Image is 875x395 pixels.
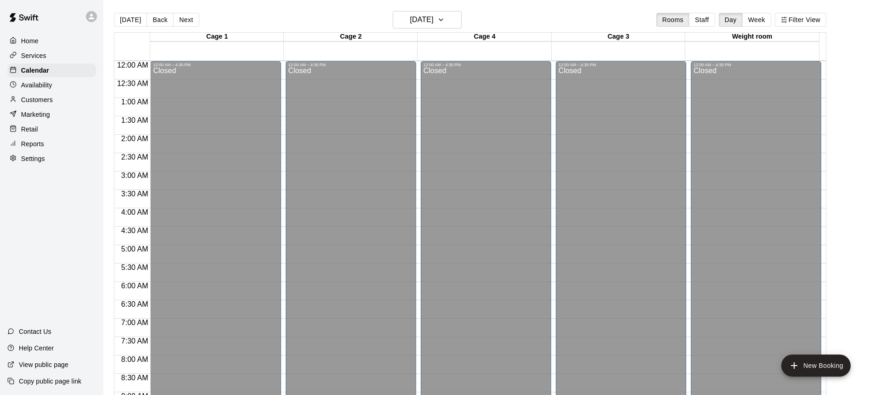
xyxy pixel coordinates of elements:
[21,51,46,60] p: Services
[21,36,39,46] p: Home
[552,33,685,41] div: Cage 3
[115,80,151,87] span: 12:30 AM
[21,110,50,119] p: Marketing
[7,152,96,166] a: Settings
[781,355,851,377] button: add
[742,13,771,27] button: Week
[119,337,151,345] span: 7:30 AM
[7,108,96,121] a: Marketing
[284,33,418,41] div: Cage 2
[423,63,548,67] div: 12:00 AM – 4:30 PM
[19,360,68,369] p: View public page
[21,125,38,134] p: Retail
[119,319,151,326] span: 7:00 AM
[119,208,151,216] span: 4:00 AM
[119,227,151,235] span: 4:30 AM
[119,190,151,198] span: 3:30 AM
[7,93,96,107] a: Customers
[119,153,151,161] span: 2:30 AM
[150,33,284,41] div: Cage 1
[173,13,199,27] button: Next
[153,63,278,67] div: 12:00 AM – 4:30 PM
[7,78,96,92] a: Availability
[19,327,51,336] p: Contact Us
[119,374,151,382] span: 8:30 AM
[147,13,174,27] button: Back
[119,172,151,179] span: 3:00 AM
[119,98,151,106] span: 1:00 AM
[775,13,826,27] button: Filter View
[7,137,96,151] a: Reports
[694,63,819,67] div: 12:00 AM – 4:30 PM
[7,49,96,63] a: Services
[115,61,151,69] span: 12:00 AM
[119,263,151,271] span: 5:30 AM
[7,122,96,136] a: Retail
[21,139,44,149] p: Reports
[656,13,689,27] button: Rooms
[21,66,49,75] p: Calendar
[410,13,434,26] h6: [DATE]
[119,355,151,363] span: 8:00 AM
[689,13,715,27] button: Staff
[21,80,52,90] p: Availability
[119,282,151,290] span: 6:00 AM
[418,33,551,41] div: Cage 4
[559,63,683,67] div: 12:00 AM – 4:30 PM
[119,116,151,124] span: 1:30 AM
[114,13,147,27] button: [DATE]
[393,11,462,29] button: [DATE]
[7,34,96,48] a: Home
[119,135,151,143] span: 2:00 AM
[7,63,96,77] a: Calendar
[685,33,819,41] div: Weight room
[288,63,413,67] div: 12:00 AM – 4:30 PM
[19,343,54,353] p: Help Center
[719,13,743,27] button: Day
[119,245,151,253] span: 5:00 AM
[19,377,81,386] p: Copy public page link
[119,300,151,308] span: 6:30 AM
[21,95,53,104] p: Customers
[21,154,45,163] p: Settings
